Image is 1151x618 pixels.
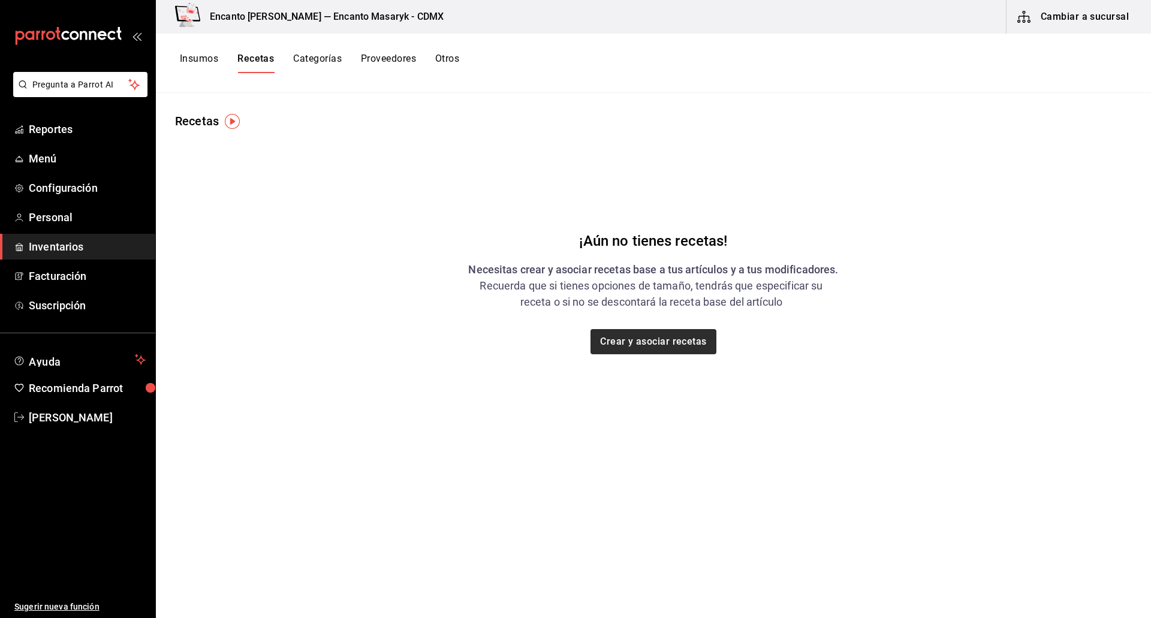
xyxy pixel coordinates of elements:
[132,31,141,41] button: open_drawer_menu
[225,114,240,129] img: Tooltip marker
[590,329,716,354] button: Crear y asociar recetas
[293,53,342,73] button: Categorías
[200,10,444,24] h3: Encanto [PERSON_NAME] — Encanto Masaryk - CDMX
[29,380,146,396] span: Recomienda Parrot
[14,601,146,613] span: Sugerir nueva función
[175,112,219,130] div: Recetas
[13,72,147,97] button: Pregunta a Parrot AI
[8,87,147,100] a: Pregunta a Parrot AI
[29,268,146,284] span: Facturación
[435,53,459,73] button: Otros
[180,53,459,73] div: navigation tabs
[32,79,129,91] span: Pregunta a Parrot AI
[468,230,838,252] div: ¡Aún no tienes recetas!
[361,53,416,73] button: Proveedores
[29,409,146,426] span: [PERSON_NAME]
[29,239,146,255] span: Inventarios
[468,261,838,278] div: Necesitas crear y asociar recetas base a tus artículos y a tus modificadores.
[29,209,146,225] span: Personal
[237,53,274,73] button: Recetas
[468,278,834,310] div: Recuerda que si tienes opciones de tamaño, tendrás que especificar su receta o si no se descontar...
[29,150,146,167] span: Menú
[29,180,146,196] span: Configuración
[29,297,146,313] span: Suscripción
[29,352,130,367] span: Ayuda
[180,53,218,73] button: Insumos
[29,121,146,137] span: Reportes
